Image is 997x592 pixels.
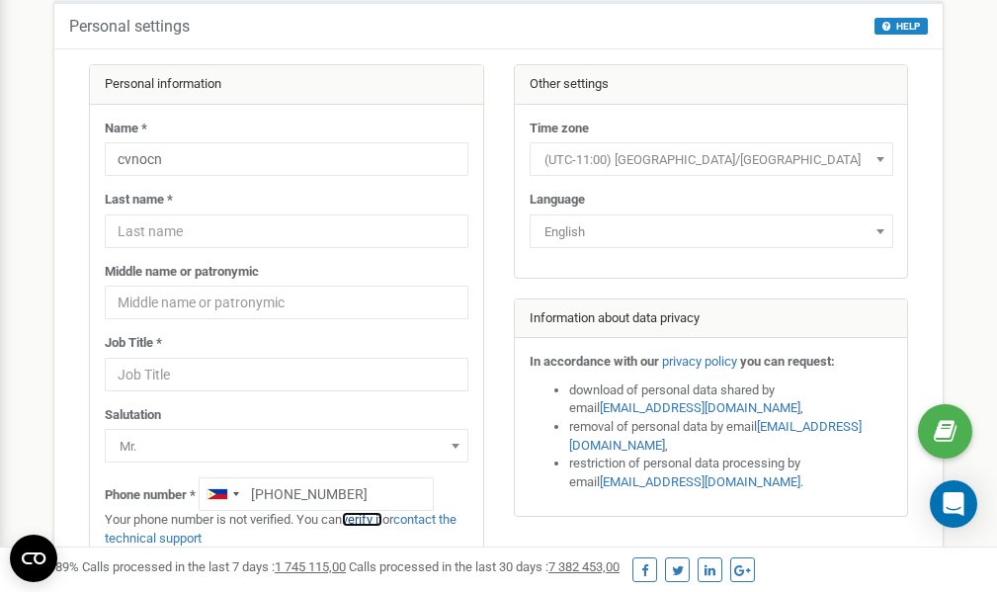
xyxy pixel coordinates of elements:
[105,191,173,210] label: Last name *
[515,299,908,339] div: Information about data privacy
[548,559,620,574] u: 7 382 453,00
[105,512,457,546] a: contact the technical support
[105,142,468,176] input: Name
[349,559,620,574] span: Calls processed in the last 30 days :
[530,354,659,369] strong: In accordance with our
[530,191,585,210] label: Language
[740,354,835,369] strong: you can request:
[105,486,196,505] label: Phone number *
[105,120,147,138] label: Name *
[569,419,862,453] a: [EMAIL_ADDRESS][DOMAIN_NAME]
[105,511,468,548] p: Your phone number is not verified. You can or
[105,263,259,282] label: Middle name or patronymic
[105,286,468,319] input: Middle name or patronymic
[105,214,468,248] input: Last name
[569,455,893,491] li: restriction of personal data processing by email .
[10,535,57,582] button: Open CMP widget
[569,418,893,455] li: removal of personal data by email ,
[105,429,468,463] span: Mr.
[930,480,977,528] div: Open Intercom Messenger
[342,512,382,527] a: verify it
[112,433,461,461] span: Mr.
[199,477,434,511] input: +1-800-555-55-55
[530,214,893,248] span: English
[90,65,483,105] div: Personal information
[275,559,346,574] u: 1 745 115,00
[530,142,893,176] span: (UTC-11:00) Pacific/Midway
[600,474,800,489] a: [EMAIL_ADDRESS][DOMAIN_NAME]
[82,559,346,574] span: Calls processed in the last 7 days :
[600,400,800,415] a: [EMAIL_ADDRESS][DOMAIN_NAME]
[537,146,886,174] span: (UTC-11:00) Pacific/Midway
[105,334,162,353] label: Job Title *
[569,381,893,418] li: download of personal data shared by email ,
[69,18,190,36] h5: Personal settings
[537,218,886,246] span: English
[200,478,245,510] div: Telephone country code
[105,358,468,391] input: Job Title
[105,406,161,425] label: Salutation
[515,65,908,105] div: Other settings
[530,120,589,138] label: Time zone
[662,354,737,369] a: privacy policy
[874,18,928,35] button: HELP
